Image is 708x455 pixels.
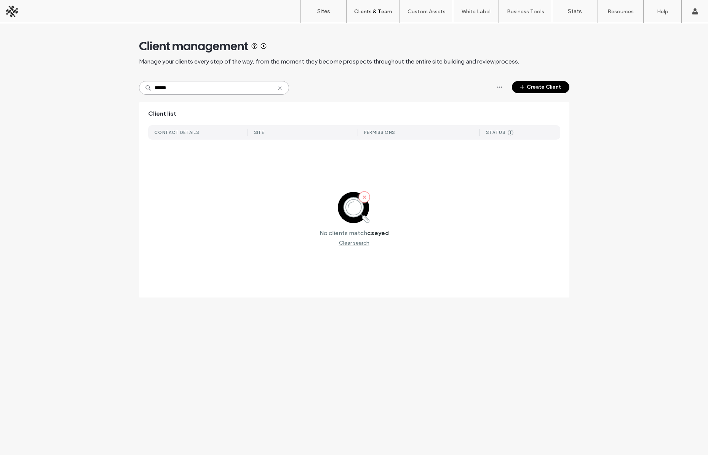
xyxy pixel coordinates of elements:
label: Stats [568,8,582,15]
label: No clients match [320,229,367,237]
div: Clear search [339,240,369,246]
span: Client list [148,110,176,118]
label: Custom Assets [408,8,446,15]
label: cseyed [367,229,389,237]
label: Business Tools [507,8,544,15]
span: Help [18,5,33,12]
button: Create Client [512,81,569,93]
label: Help [657,8,668,15]
label: Sites [317,8,330,15]
label: Resources [607,8,634,15]
label: White Label [462,8,491,15]
label: Clients & Team [354,8,392,15]
div: Status [486,130,505,135]
div: Permissions [364,130,395,135]
span: Manage your clients every step of the way, from the moment they become prospects throughout the e... [139,57,519,66]
span: Client management [139,38,248,54]
div: Site [254,130,264,135]
div: CONTACT DETAILS [154,130,199,135]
